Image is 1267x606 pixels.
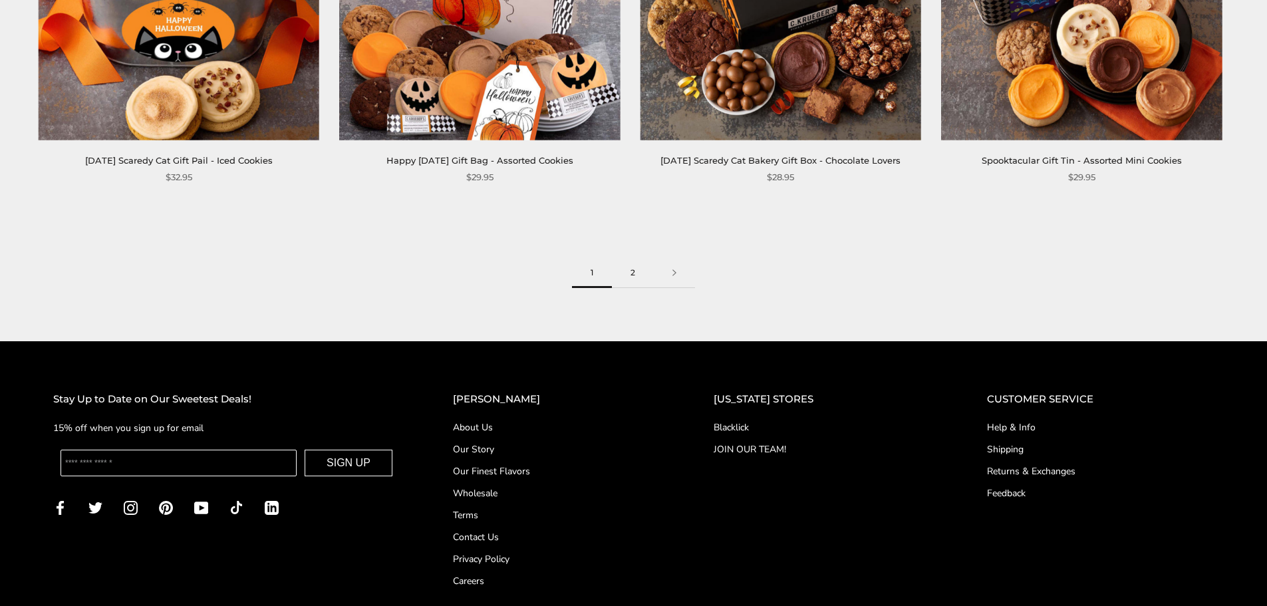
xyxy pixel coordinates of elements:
[386,155,573,166] a: Happy [DATE] Gift Bag - Assorted Cookies
[453,552,660,566] a: Privacy Policy
[654,258,695,288] a: Next page
[987,464,1214,478] a: Returns & Exchanges
[987,391,1214,408] h2: CUSTOMER SERVICE
[194,500,208,515] a: YouTube
[1068,170,1095,184] span: $29.95
[987,420,1214,434] a: Help & Info
[453,420,660,434] a: About Us
[166,170,192,184] span: $32.95
[612,258,654,288] a: 2
[453,442,660,456] a: Our Story
[466,170,493,184] span: $29.95
[453,464,660,478] a: Our Finest Flavors
[987,486,1214,500] a: Feedback
[453,486,660,500] a: Wholesale
[124,500,138,515] a: Instagram
[88,500,102,515] a: Twitter
[159,500,173,515] a: Pinterest
[572,258,612,288] span: 1
[453,530,660,544] a: Contact Us
[11,555,138,595] iframe: Sign Up via Text for Offers
[265,500,279,515] a: LinkedIn
[53,420,400,436] p: 15% off when you sign up for email
[453,508,660,522] a: Terms
[53,500,67,515] a: Facebook
[305,450,392,476] button: SIGN UP
[714,420,934,434] a: Blacklick
[229,500,243,515] a: TikTok
[767,170,794,184] span: $28.95
[85,155,273,166] a: [DATE] Scaredy Cat Gift Pail - Iced Cookies
[714,391,934,408] h2: [US_STATE] STORES
[53,391,400,408] h2: Stay Up to Date on Our Sweetest Deals!
[453,391,660,408] h2: [PERSON_NAME]
[61,450,297,476] input: Enter your email
[987,442,1214,456] a: Shipping
[660,155,901,166] a: [DATE] Scaredy Cat Bakery Gift Box - Chocolate Lovers
[453,574,660,588] a: Careers
[982,155,1182,166] a: Spooktacular Gift Tin - Assorted Mini Cookies
[714,442,934,456] a: JOIN OUR TEAM!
